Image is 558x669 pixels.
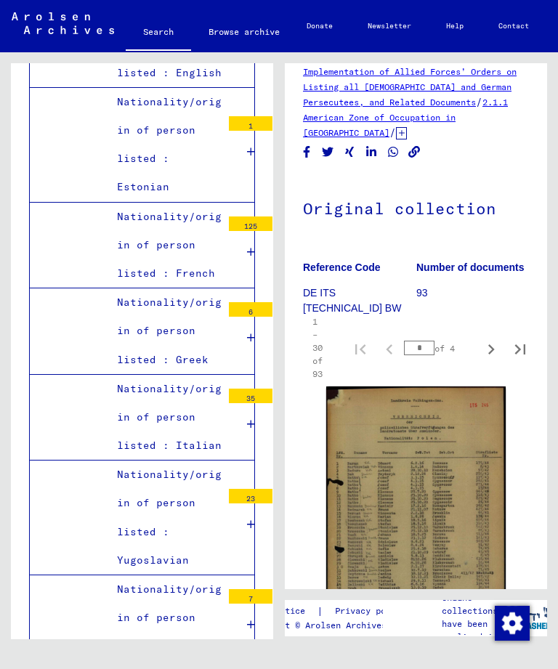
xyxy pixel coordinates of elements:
div: Nationality/origin of person listed : Estonian [106,88,222,202]
a: Privacy policy [323,604,424,619]
div: Change consent [494,605,529,640]
div: Nationality/origin of person listed : French [106,203,222,288]
div: 23 [229,489,272,503]
p: DE ITS [TECHNICAL_ID] BW 036 7 POL ZM [303,285,416,331]
button: Share on LinkedIn [364,143,379,161]
a: 2.1.1 American Zone of Occupation in [GEOGRAPHIC_DATA] [303,97,508,138]
div: of 4 [404,341,477,355]
a: Newsletter [350,9,429,44]
a: Help [429,9,481,44]
a: Browse archive [191,15,297,49]
div: Nationality/origin of person listed : Greek [106,288,222,374]
button: Copy link [407,143,422,161]
p: 93 [416,285,529,301]
div: 1 [229,116,272,131]
a: Search [126,15,191,52]
button: Share on Xing [342,143,357,161]
div: | [244,604,424,619]
div: 35 [229,389,272,403]
span: / [476,95,482,108]
div: Nationality/origin of person listed : Yugoslavian [106,461,222,575]
button: Last page [506,333,535,362]
div: 7 [229,589,272,604]
button: Previous page [375,333,404,362]
button: Next page [477,333,506,362]
button: First page [346,333,375,362]
img: Change consent [495,606,530,641]
div: 1 – 30 of 93 [312,315,323,381]
h1: Original collection [303,175,529,239]
a: Donate [289,9,350,44]
b: Reference Code [303,261,381,273]
p: Copyright © Arolsen Archives, 2021 [244,619,424,632]
b: Number of documents [416,261,525,273]
div: 125 [229,216,272,231]
div: 6 [229,302,272,317]
img: 001.jpg [326,386,506,636]
a: Contact [481,9,546,44]
div: Nationality/origin of person listed : Latvian [106,575,222,661]
button: Share on WhatsApp [386,143,401,161]
div: Nationality/origin of person listed : Italian [106,375,222,461]
img: Arolsen_neg.svg [12,12,114,34]
button: Share on Facebook [299,143,315,161]
img: yv_logo.png [504,599,558,636]
span: / [389,126,396,139]
button: Share on Twitter [320,143,336,161]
